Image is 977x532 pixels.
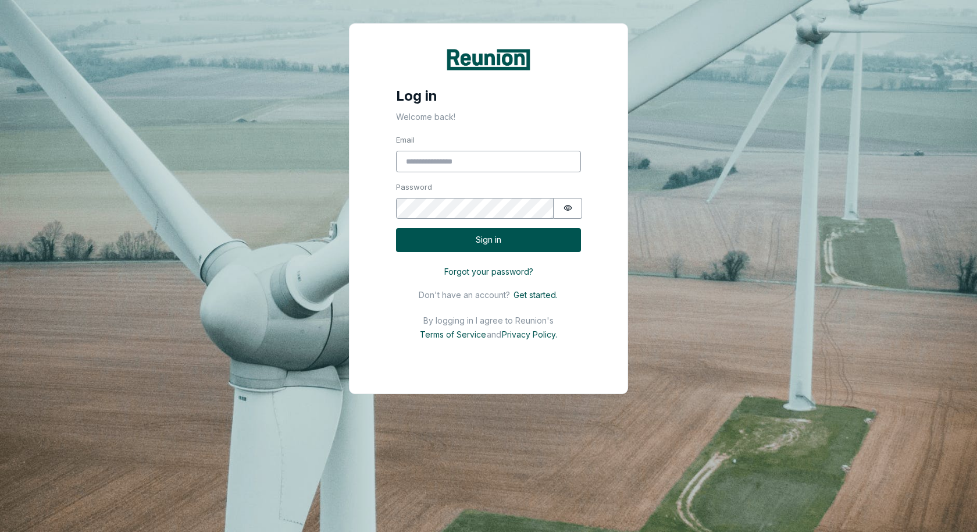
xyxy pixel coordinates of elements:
[350,105,627,123] p: Welcome back!
[416,328,487,341] button: Terms of Service
[419,290,510,300] p: Don't have an account?
[501,328,561,341] button: Privacy Policy.
[554,198,582,219] button: Show password
[445,47,532,72] img: Reunion
[350,76,627,105] h4: Log in
[423,315,554,325] p: By logging in I agree to Reunion's
[396,134,581,146] label: Email
[396,182,581,193] label: Password
[396,228,581,252] button: Sign in
[510,288,558,302] button: Get started.
[396,261,581,282] button: Forgot your password?
[487,329,501,339] p: and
